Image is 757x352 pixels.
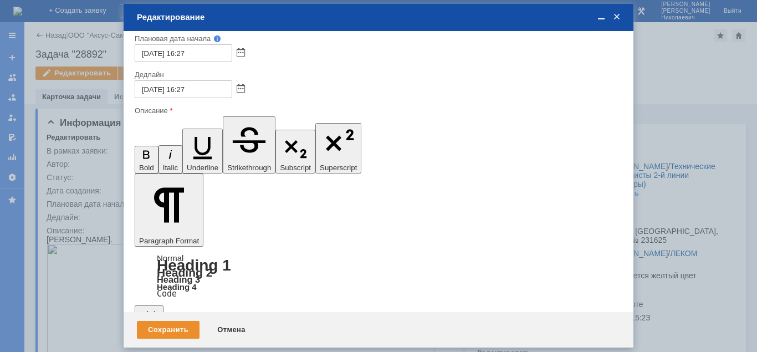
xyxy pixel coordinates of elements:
button: Superscript [315,123,361,174]
img: download [4,13,163,275]
span: Свернуть (Ctrl + M) [596,12,607,22]
div: Плановая дата начала [135,35,607,42]
div: Paragraph Format [135,254,622,298]
a: Heading 3 [157,274,200,284]
a: Code [157,289,177,299]
button: Subscript [275,130,315,174]
span: Paragraph Format [139,237,199,245]
div: Редактирование [137,12,622,22]
a: Heading 1 [157,257,231,274]
a: Heading 4 [157,282,197,292]
span: Subscript [280,164,311,172]
span: Bold [139,164,154,172]
span: Italic [163,164,178,172]
a: Heading 2 [157,266,212,279]
button: Strikethrough [223,116,275,174]
span: Закрыть [611,12,622,22]
div: Дедлайн [135,71,620,78]
button: Bold [135,146,158,174]
span: Superscript [320,164,357,172]
a: Normal [157,253,183,263]
div: Описание [135,107,620,114]
button: Italic [158,145,182,174]
div: [PERSON_NAME]. [4,4,162,13]
span: Strikethrough [227,164,271,172]
button: Paragraph Format [135,174,203,247]
span: Underline [187,164,218,172]
button: Underline [182,129,223,174]
button: Quote [135,305,163,339]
